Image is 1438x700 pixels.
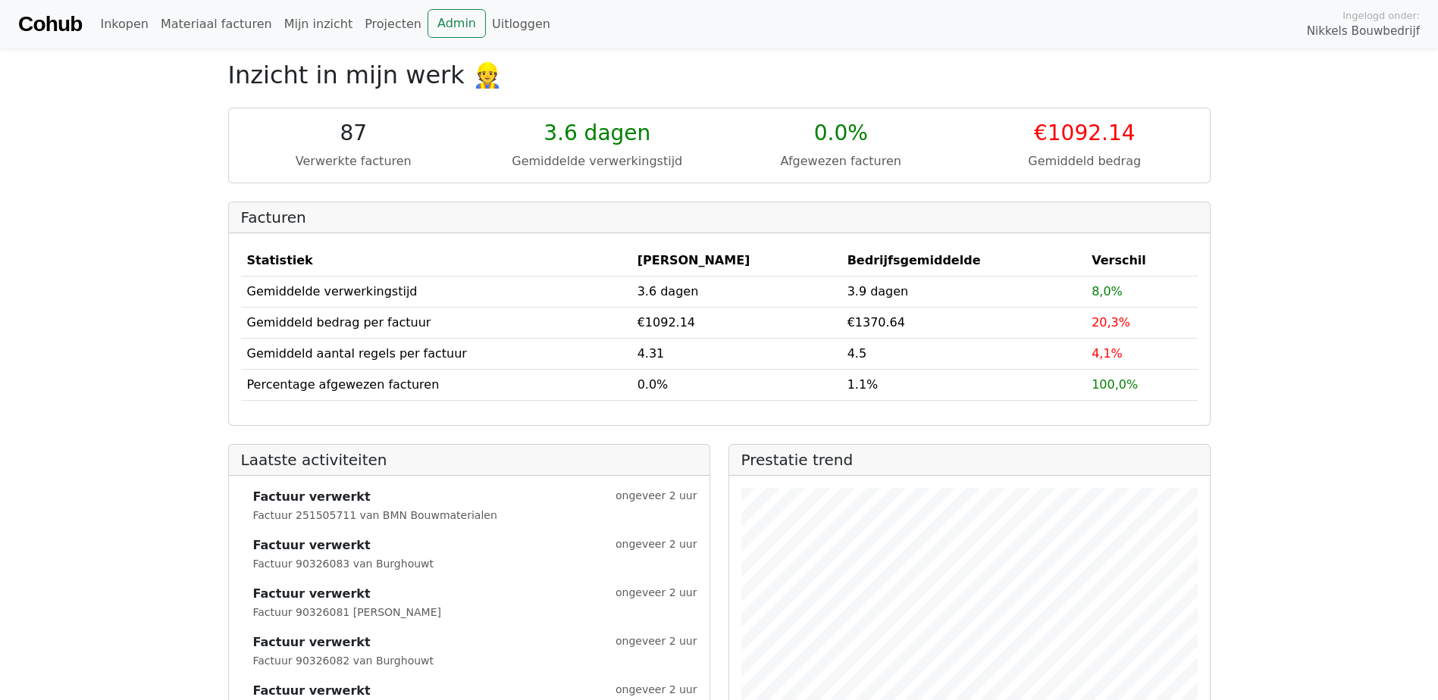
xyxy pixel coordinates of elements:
[241,276,631,307] td: Gemiddelde verwerkingstijd
[616,633,697,652] small: ongeveer 2 uur
[631,369,841,400] td: 0.0%
[841,276,1086,307] td: 3.9 dagen
[841,245,1086,277] th: Bedrijfsgemiddelde
[428,9,486,38] a: Admin
[841,369,1086,400] td: 1.1%
[241,307,631,338] td: Gemiddeld bedrag per factuur
[241,369,631,400] td: Percentage afgewezen facturen
[841,338,1086,369] td: 4.5
[631,338,841,369] td: 4.31
[616,536,697,555] small: ongeveer 2 uur
[1092,284,1123,298] span: 8,0%
[1342,8,1420,23] span: Ingelogd onder:
[241,451,697,469] h2: Laatste activiteiten
[241,152,467,170] div: Verwerkte facturen
[228,61,1211,89] h2: Inzicht in mijn werk 👷
[241,208,1198,227] h2: Facturen
[241,338,631,369] td: Gemiddeld aantal regels per factuur
[241,120,467,146] div: 87
[253,536,371,555] strong: Factuur verwerkt
[155,9,278,39] a: Materiaal facturen
[241,245,631,277] th: Statistiek
[631,276,841,307] td: 3.6 dagen
[484,152,710,170] div: Gemiddelde verwerkingstijd
[1307,23,1420,40] span: Nikkels Bouwbedrijf
[616,585,697,603] small: ongeveer 2 uur
[728,120,954,146] div: 0.0%
[1092,346,1123,361] span: 4,1%
[253,488,371,506] strong: Factuur verwerkt
[1092,315,1130,330] span: 20,3%
[741,451,1198,469] h2: Prestatie trend
[616,682,697,700] small: ongeveer 2 uur
[972,152,1198,170] div: Gemiddeld bedrag
[728,152,954,170] div: Afgewezen facturen
[972,120,1198,146] div: €1092.14
[359,9,428,39] a: Projecten
[278,9,359,39] a: Mijn inzicht
[253,655,434,667] small: Factuur 90326082 van Burghouwt
[631,307,841,338] td: €1092.14
[631,245,841,277] th: [PERSON_NAME]
[253,606,442,618] small: Factuur 90326081 [PERSON_NAME]
[841,307,1086,338] td: €1370.64
[486,9,556,39] a: Uitloggen
[18,6,82,42] a: Cohub
[253,558,434,570] small: Factuur 90326083 van Burghouwt
[94,9,154,39] a: Inkopen
[616,488,697,506] small: ongeveer 2 uur
[253,633,371,652] strong: Factuur verwerkt
[484,120,710,146] div: 3.6 dagen
[253,509,497,521] small: Factuur 251505711 van BMN Bouwmaterialen
[1086,245,1197,277] th: Verschil
[253,585,371,603] strong: Factuur verwerkt
[253,682,371,700] strong: Factuur verwerkt
[1092,377,1138,392] span: 100,0%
